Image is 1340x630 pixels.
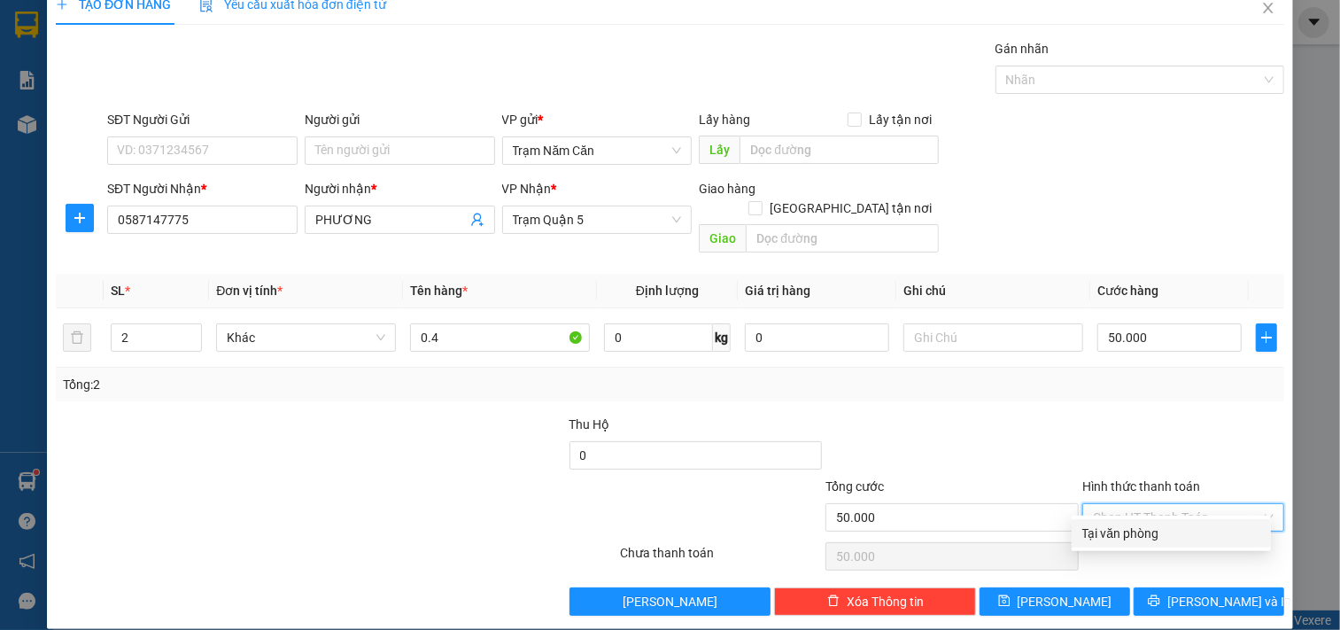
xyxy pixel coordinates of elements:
[745,284,810,298] span: Giá trị hàng
[1097,284,1158,298] span: Cước hàng
[227,324,385,351] span: Khác
[216,284,283,298] span: Đơn vị tính
[995,42,1050,56] label: Gán nhãn
[746,224,939,253] input: Dọc đường
[513,137,682,164] span: Trạm Năm Căn
[827,595,840,609] span: delete
[713,323,731,352] span: kg
[1257,331,1276,345] span: plus
[66,204,94,232] button: plus
[22,22,111,111] img: logo.jpg
[1082,479,1200,494] label: Hình thức thanh toán
[305,110,495,129] div: Người gửi
[825,479,884,494] span: Tổng cước
[1261,1,1275,15] span: close
[745,323,889,352] input: 0
[636,284,699,298] span: Định lượng
[513,206,682,233] span: Trạm Quận 5
[63,323,91,352] button: delete
[699,224,746,253] span: Giao
[847,592,924,611] span: Xóa Thông tin
[502,182,552,196] span: VP Nhận
[699,113,750,127] span: Lấy hàng
[903,323,1083,352] input: Ghi Chú
[1256,323,1277,352] button: plus
[998,595,1011,609] span: save
[896,274,1090,308] th: Ghi chú
[502,110,693,129] div: VP gửi
[410,284,468,298] span: Tên hàng
[1148,595,1160,609] span: printer
[22,128,245,158] b: GỬI : Trạm Năm Căn
[1082,524,1260,543] div: Tại văn phòng
[111,284,125,298] span: SL
[569,587,771,616] button: [PERSON_NAME]
[862,110,939,129] span: Lấy tận nơi
[569,417,610,432] span: Thu Hộ
[740,136,939,164] input: Dọc đường
[1167,592,1291,611] span: [PERSON_NAME] và In
[166,43,740,66] li: 26 Phó Cơ Điều, Phường 12
[763,198,939,218] span: [GEOGRAPHIC_DATA] tận nơi
[63,375,518,394] div: Tổng: 2
[623,592,717,611] span: [PERSON_NAME]
[774,587,976,616] button: deleteXóa Thông tin
[980,587,1130,616] button: save[PERSON_NAME]
[1134,587,1284,616] button: printer[PERSON_NAME] và In
[699,182,755,196] span: Giao hàng
[1018,592,1112,611] span: [PERSON_NAME]
[107,179,298,198] div: SĐT Người Nhận
[699,136,740,164] span: Lấy
[470,213,484,227] span: user-add
[166,66,740,88] li: Hotline: 02839552959
[66,211,93,225] span: plus
[107,110,298,129] div: SĐT Người Gửi
[410,323,590,352] input: VD: Bàn, Ghế
[619,543,825,574] div: Chưa thanh toán
[305,179,495,198] div: Người nhận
